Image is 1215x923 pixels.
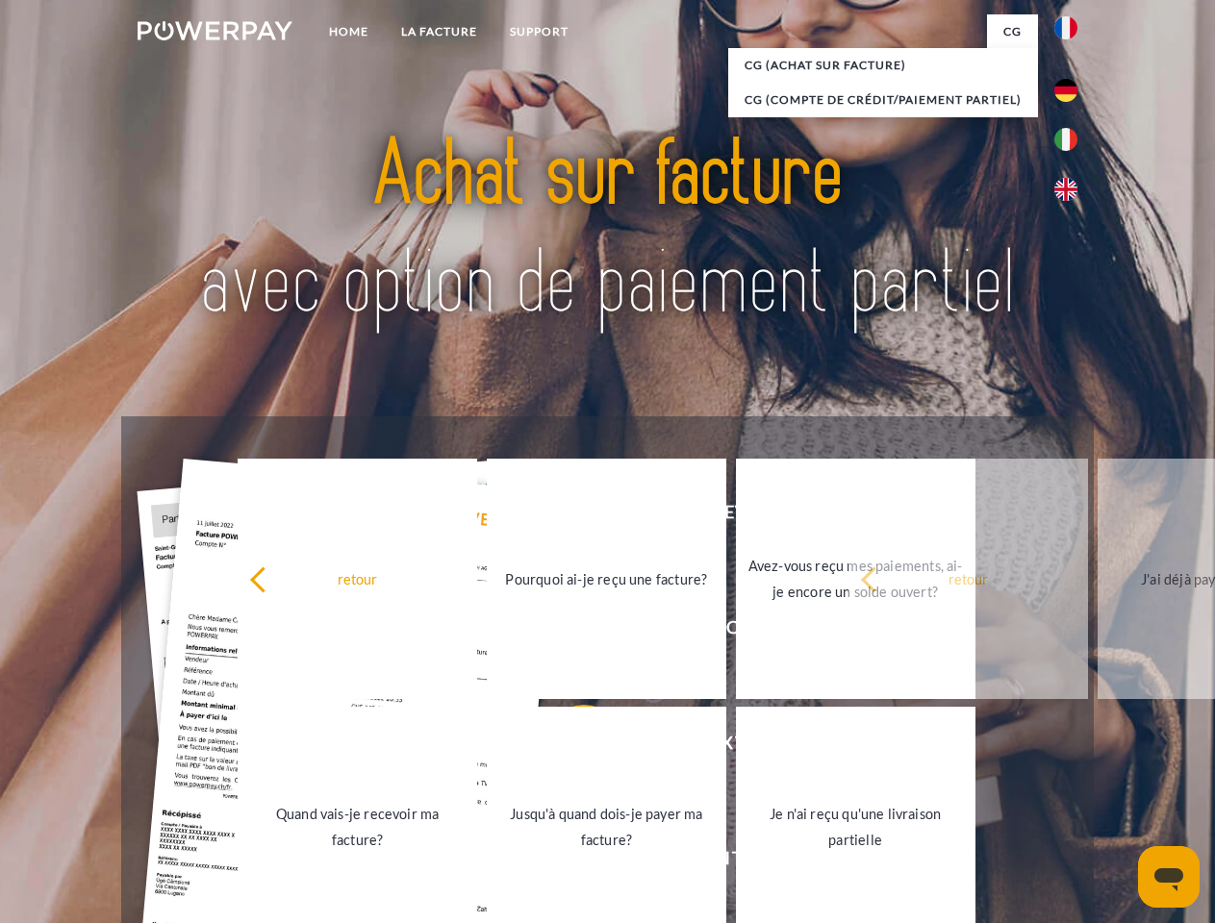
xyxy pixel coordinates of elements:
[1054,16,1077,39] img: fr
[728,83,1038,117] a: CG (Compte de crédit/paiement partiel)
[728,48,1038,83] a: CG (achat sur facture)
[747,553,964,605] div: Avez-vous reçu mes paiements, ai-je encore un solde ouvert?
[1054,178,1077,201] img: en
[498,565,715,591] div: Pourquoi ai-je reçu une facture?
[1054,128,1077,151] img: it
[1138,846,1200,908] iframe: Bouton de lancement de la fenêtre de messagerie
[184,92,1031,368] img: title-powerpay_fr.svg
[494,14,585,49] a: Support
[249,565,466,591] div: retour
[987,14,1038,49] a: CG
[736,459,975,699] a: Avez-vous reçu mes paiements, ai-je encore un solde ouvert?
[249,801,466,853] div: Quand vais-je recevoir ma facture?
[860,565,1076,591] div: retour
[1054,79,1077,102] img: de
[385,14,494,49] a: LA FACTURE
[498,801,715,853] div: Jusqu'à quand dois-je payer ma facture?
[138,21,292,40] img: logo-powerpay-white.svg
[313,14,385,49] a: Home
[747,801,964,853] div: Je n'ai reçu qu'une livraison partielle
